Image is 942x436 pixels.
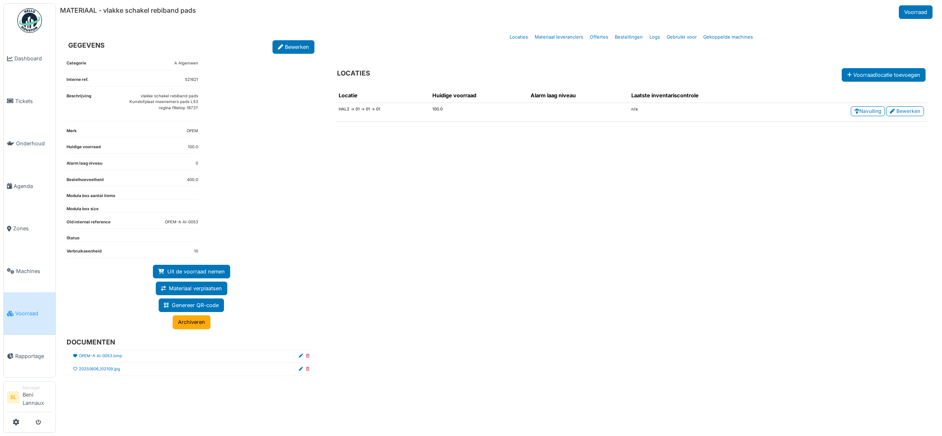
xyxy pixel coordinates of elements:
[886,106,924,116] a: Bewerken
[67,338,309,346] h6: DOCUMENTEN
[663,28,700,47] a: Gebruikt voor
[188,144,198,150] dd: 100.0
[506,28,531,47] a: Locaties
[187,128,198,134] dd: OPEM
[159,298,224,312] a: Genereer QR-code
[14,182,52,190] span: Agenda
[23,385,52,410] li: Beni Lannaux
[60,7,196,14] h6: MATERIAAL - vlakke schakel rebiband pads
[335,103,429,122] td: HAL2 -> 01 -> 01 -> 01
[67,60,86,70] dt: Categorie
[586,28,612,47] a: Offertes
[4,335,55,378] a: Rapportage
[4,80,55,123] a: Tickets
[13,225,52,232] span: Zones
[68,41,104,49] h6: GEGEVENS
[67,177,104,186] dt: Bestelhoeveelheid
[174,60,198,67] dd: A Algemeen
[67,248,102,258] dt: Verbruikseenheid
[429,88,527,103] th: Huidige voorraad
[67,77,88,86] dt: Interne ref.
[17,8,42,33] img: Badge_color-CXgf-gQk.svg
[67,128,77,138] dt: Merk
[16,267,52,275] span: Machines
[15,97,52,105] span: Tickets
[531,28,586,47] a: Materiaal leveranciers
[67,93,91,121] dt: Beschrijving
[4,250,55,293] a: Machines
[628,88,772,103] th: Laatste inventariscontrole
[272,40,314,54] a: Bewerken
[23,385,52,391] div: Manager
[842,68,926,82] button: Voorraadlocatie toevoegen
[67,144,101,154] dt: Huidige voorraad
[194,248,198,255] dd: 10
[185,77,198,83] dd: 521621
[67,235,79,241] dt: Status
[15,352,52,360] span: Rapportage
[67,161,102,170] dt: Alarm laag niveau
[153,265,230,278] a: Uit de voorraad nemen
[156,282,227,295] a: Materiaal verplaatsen
[79,353,122,359] a: OPEM-A Al-0053.bmp
[79,366,120,372] a: 20250606_102109.jpg
[899,5,933,19] a: Voorraad
[646,28,663,47] a: Logs
[4,292,55,335] a: Voorraad
[612,28,646,47] a: Bestellingen
[7,391,19,404] li: BL
[628,103,772,122] td: n/a
[4,122,55,165] a: Onderhoud
[173,315,210,329] a: Archiveren
[4,37,55,80] a: Dashboard
[129,93,198,111] p: vlakke schakel rebiband pads Kunstofplaat meenemers pads L53 regina flitetop 1873T
[67,206,99,212] dt: Modula box size
[4,207,55,250] a: Zones
[7,385,52,412] a: BL ManagerBeni Lannaux
[14,55,52,62] span: Dashboard
[335,88,429,103] th: Locatie
[851,106,885,116] a: Navulling
[165,219,198,225] dd: OPEM-A Al-0053
[4,165,55,208] a: Agenda
[67,219,111,229] dt: Old internal reference
[15,310,52,317] span: Voorraad
[527,88,628,103] th: Alarm laag niveau
[187,177,198,183] dd: 400.0
[196,161,198,167] dd: 0
[16,140,52,147] span: Onderhoud
[429,103,527,122] td: 100.0
[700,28,756,47] a: Gekoppelde machines
[67,193,115,199] dt: Modula box aantal items
[337,69,370,77] h6: LOCATIES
